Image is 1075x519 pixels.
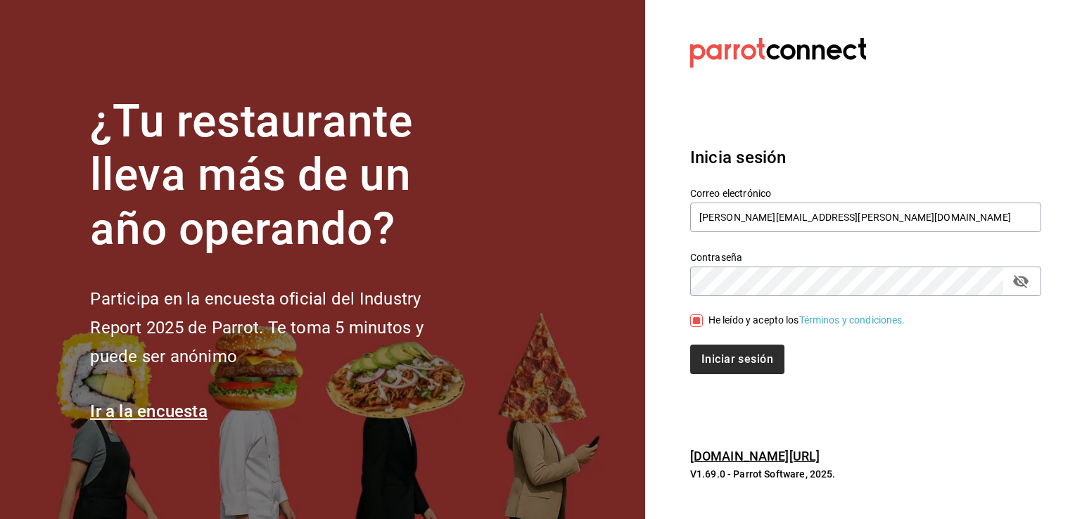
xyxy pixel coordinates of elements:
[690,252,1041,262] label: Contraseña
[690,203,1041,232] input: Ingresa tu correo electrónico
[690,449,820,463] a: [DOMAIN_NAME][URL]
[1009,269,1033,293] button: passwordField
[690,345,784,374] button: Iniciar sesión
[799,314,905,326] a: Términos y condiciones.
[690,145,1041,170] h3: Inicia sesión
[90,285,470,371] h2: Participa en la encuesta oficial del Industry Report 2025 de Parrot. Te toma 5 minutos y puede se...
[690,467,1041,481] p: V1.69.0 - Parrot Software, 2025.
[690,188,1041,198] label: Correo electrónico
[708,313,905,328] div: He leído y acepto los
[90,95,470,257] h1: ¿Tu restaurante lleva más de un año operando?
[90,402,208,421] a: Ir a la encuesta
